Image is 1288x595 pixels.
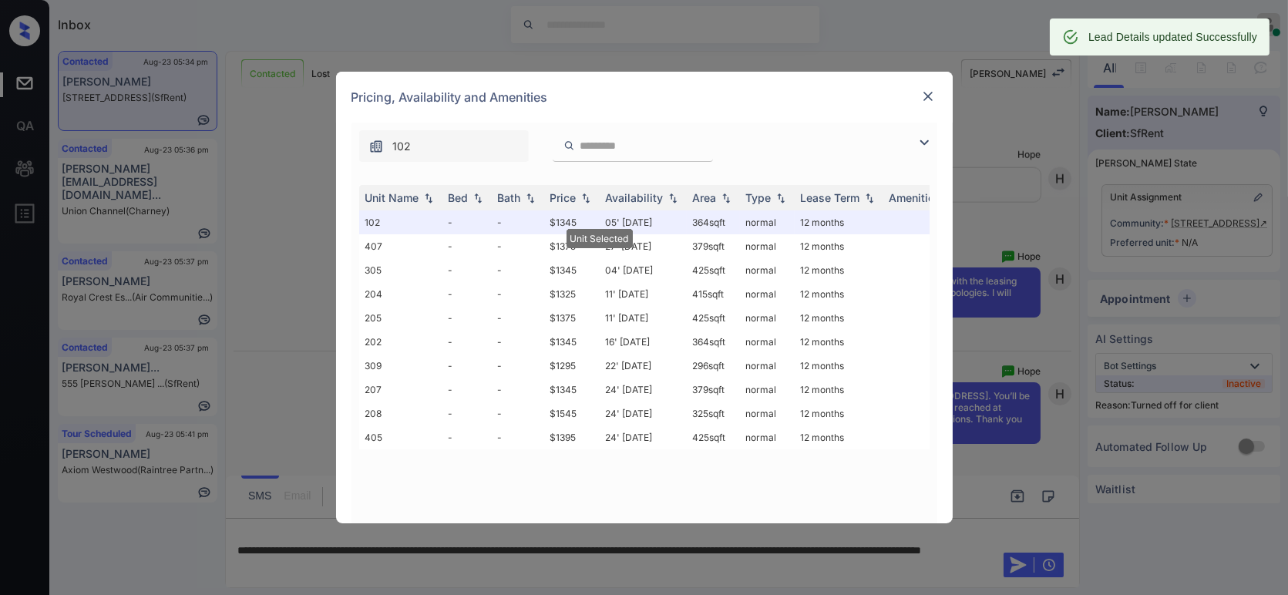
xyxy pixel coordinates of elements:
td: 309 [359,354,442,378]
td: 207 [359,378,442,402]
td: 12 months [795,402,883,425]
td: - [442,330,492,354]
td: 12 months [795,258,883,282]
td: $1375 [544,234,600,258]
td: 407 [359,234,442,258]
td: - [442,210,492,234]
div: Bed [449,191,469,204]
td: - [492,258,544,282]
td: 16' [DATE] [600,330,687,354]
td: normal [740,210,795,234]
td: 425 sqft [687,306,740,330]
img: icon-zuma [915,133,933,152]
td: - [442,234,492,258]
td: 04' [DATE] [600,258,687,282]
div: Pricing, Availability and Amenities [336,72,953,123]
td: - [492,306,544,330]
td: 12 months [795,354,883,378]
div: Lease Term [801,191,860,204]
td: $1345 [544,330,600,354]
td: - [492,354,544,378]
img: sorting [523,193,538,203]
td: $1375 [544,306,600,330]
td: 425 sqft [687,258,740,282]
td: 11' [DATE] [600,306,687,330]
td: 305 [359,258,442,282]
td: 24' [DATE] [600,402,687,425]
td: - [492,234,544,258]
td: normal [740,402,795,425]
td: - [492,378,544,402]
td: - [492,210,544,234]
td: $1345 [544,258,600,282]
td: normal [740,234,795,258]
td: normal [740,425,795,449]
img: sorting [665,193,681,203]
td: - [442,258,492,282]
img: icon-zuma [563,139,575,153]
td: 364 sqft [687,210,740,234]
td: $1345 [544,210,600,234]
td: 24' [DATE] [600,378,687,402]
td: - [442,402,492,425]
td: 415 sqft [687,282,740,306]
td: 364 sqft [687,330,740,354]
td: normal [740,258,795,282]
td: 379 sqft [687,378,740,402]
td: - [442,354,492,378]
td: 24' [DATE] [600,425,687,449]
div: Area [693,191,717,204]
td: - [442,282,492,306]
td: 22' [DATE] [600,354,687,378]
td: normal [740,378,795,402]
div: Bath [498,191,521,204]
td: 11' [DATE] [600,282,687,306]
div: Lead Details updated Successfully [1088,23,1257,51]
td: 102 [359,210,442,234]
td: 12 months [795,330,883,354]
td: 12 months [795,425,883,449]
td: normal [740,306,795,330]
img: icon-zuma [368,139,384,154]
div: Amenities [889,191,941,204]
img: sorting [718,193,734,203]
td: - [492,330,544,354]
td: normal [740,330,795,354]
td: 205 [359,306,442,330]
img: sorting [773,193,789,203]
td: $1545 [544,402,600,425]
td: 204 [359,282,442,306]
img: sorting [862,193,877,203]
td: normal [740,354,795,378]
div: Type [746,191,772,204]
td: - [492,282,544,306]
td: 296 sqft [687,354,740,378]
td: 05' [DATE] [600,210,687,234]
td: 12 months [795,378,883,402]
td: - [442,378,492,402]
td: - [442,306,492,330]
td: 12 months [795,306,883,330]
td: 379 sqft [687,234,740,258]
td: 12 months [795,234,883,258]
td: 27' [DATE] [600,234,687,258]
img: sorting [421,193,436,203]
img: close [920,89,936,104]
td: $1295 [544,354,600,378]
td: 325 sqft [687,402,740,425]
td: 208 [359,402,442,425]
img: sorting [578,193,594,203]
td: 12 months [795,210,883,234]
div: Availability [606,191,664,204]
td: - [492,425,544,449]
td: 202 [359,330,442,354]
span: 102 [393,138,412,155]
div: Unit Name [365,191,419,204]
td: 12 months [795,282,883,306]
div: Price [550,191,577,204]
td: normal [740,282,795,306]
td: $1345 [544,378,600,402]
img: sorting [470,193,486,203]
td: $1395 [544,425,600,449]
td: - [492,402,544,425]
